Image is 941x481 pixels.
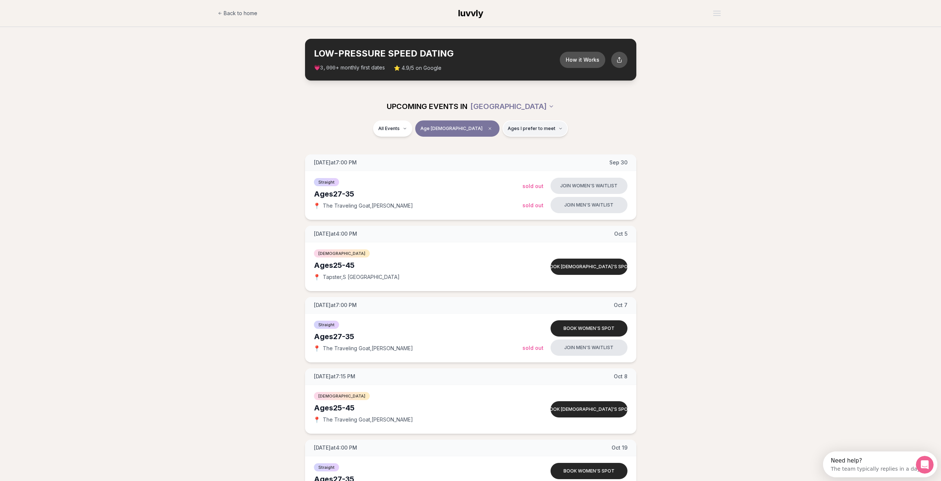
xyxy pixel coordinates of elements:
[387,101,467,112] span: UPCOMING EVENTS IN
[522,345,544,351] span: Sold Out
[323,273,400,281] span: Tapster , S [GEOGRAPHIC_DATA]
[314,331,522,342] div: Ages 27-35
[458,7,483,19] a: luvvly
[551,178,627,194] button: Join women's waitlist
[560,52,605,68] button: How it Works
[551,463,627,479] button: Book women's spot
[314,373,355,380] span: [DATE] at 7:15 PM
[314,345,320,351] span: 📍
[314,203,320,209] span: 📍
[314,230,357,238] span: [DATE] at 4:00 PM
[224,10,257,17] span: Back to home
[394,64,441,72] span: ⭐ 4.9/5 on Google
[8,12,98,20] div: The team typically replies in a day.
[551,320,627,337] button: Book women's spot
[458,8,483,18] span: luvvly
[522,183,544,189] span: Sold Out
[470,98,554,115] button: [GEOGRAPHIC_DATA]
[314,260,522,270] div: Ages 25-45
[314,301,357,309] span: [DATE] at 7:00 PM
[522,202,544,208] span: Sold Out
[323,416,413,423] span: The Traveling Goat , [PERSON_NAME]
[614,301,627,309] span: Oct 7
[320,65,336,71] span: 3,000
[8,6,98,12] div: Need help?
[314,178,339,186] span: Straight
[485,124,494,133] span: Clear age
[323,202,413,209] span: The Traveling Goat , [PERSON_NAME]
[314,417,320,423] span: 📍
[612,444,627,451] span: Oct 19
[314,444,357,451] span: [DATE] at 4:00 PM
[502,120,568,137] button: Ages I prefer to meet
[314,321,339,329] span: Straight
[551,340,627,356] button: Join men's waitlist
[916,456,934,474] iframe: Intercom live chat
[551,259,627,275] button: Book [DEMOGRAPHIC_DATA]'s spot
[378,126,400,132] span: All Events
[415,120,500,137] button: Age [DEMOGRAPHIC_DATA]Clear age
[823,451,937,477] iframe: Intercom live chat discovery launcher
[314,274,320,280] span: 📍
[508,126,555,132] span: Ages I prefer to meet
[373,120,412,137] button: All Events
[314,249,370,257] span: [DEMOGRAPHIC_DATA]
[314,392,370,400] span: [DEMOGRAPHIC_DATA]
[314,64,385,72] span: 💗 + monthly first dates
[314,159,357,166] span: [DATE] at 7:00 PM
[218,6,257,21] a: Back to home
[314,48,560,59] h2: LOW-PRESSURE SPEED DATING
[609,159,627,166] span: Sep 30
[614,373,627,380] span: Oct 8
[710,8,724,19] button: Open menu
[551,197,627,213] button: Join men's waitlist
[3,3,120,23] div: Open Intercom Messenger
[614,230,627,238] span: Oct 5
[323,345,413,352] span: The Traveling Goat , [PERSON_NAME]
[314,463,339,471] span: Straight
[551,401,627,417] button: Book [DEMOGRAPHIC_DATA]'s spot
[420,126,483,132] span: Age [DEMOGRAPHIC_DATA]
[314,189,522,199] div: Ages 27-35
[314,403,522,413] div: Ages 25-45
